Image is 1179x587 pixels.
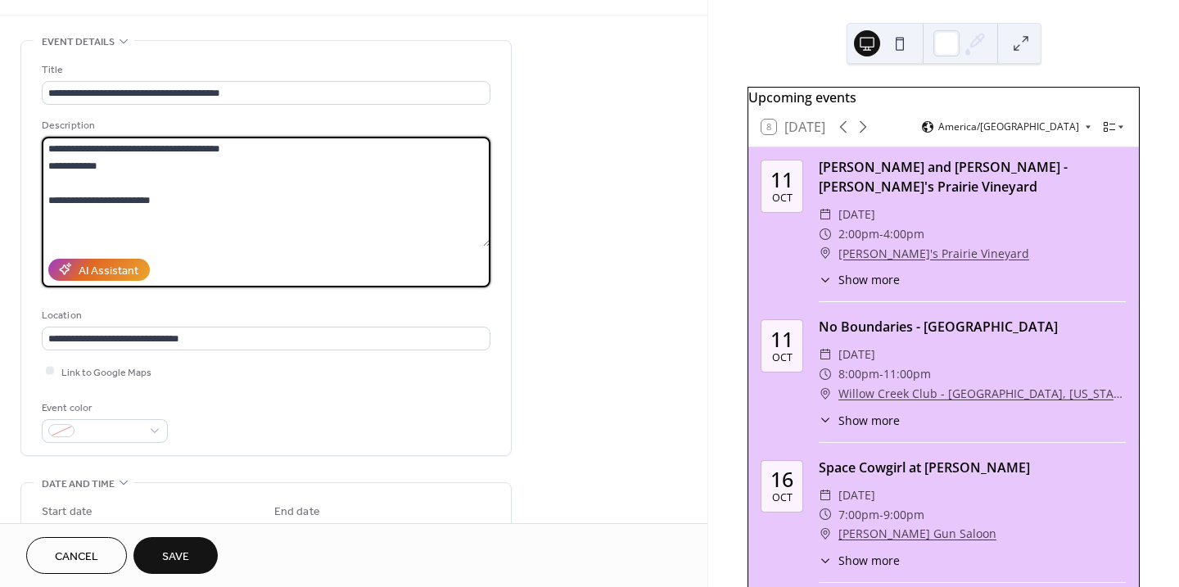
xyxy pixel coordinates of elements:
div: ​ [819,552,832,569]
span: 8:00pm [838,364,879,384]
span: Show more [838,412,900,429]
div: ​ [819,505,832,525]
span: Event details [42,34,115,51]
span: Show more [838,271,900,288]
div: ​ [819,364,832,384]
span: Show more [838,552,900,569]
span: Save [162,549,189,566]
a: [PERSON_NAME]'s Prairie Vineyard [838,244,1029,264]
span: Cancel [55,549,98,566]
div: Space Cowgirl at [PERSON_NAME] [819,458,1126,477]
span: Link to Google Maps [61,363,151,381]
div: ​ [819,384,832,404]
div: ​ [819,345,832,364]
span: 4:00pm [883,224,924,244]
button: ​Show more [819,412,900,429]
span: - [879,364,883,384]
span: 2:00pm [838,224,879,244]
span: Date and time [42,476,115,493]
span: 9:00pm [883,505,924,525]
div: Event color [42,400,165,417]
button: Cancel [26,537,127,574]
div: Description [42,117,487,134]
div: [PERSON_NAME] and [PERSON_NAME] - [PERSON_NAME]'s Prairie Vineyard [819,157,1126,196]
div: End date [274,503,320,521]
span: 7:00pm [838,505,879,525]
div: No Boundaries - [GEOGRAPHIC_DATA] [819,317,1126,336]
div: 11 [770,169,793,190]
div: Oct [772,493,793,503]
span: [DATE] [838,485,875,505]
div: Title [42,61,487,79]
div: 16 [770,469,793,490]
button: AI Assistant [48,259,150,281]
div: AI Assistant [79,262,138,279]
div: 11 [770,329,793,350]
div: ​ [819,524,832,544]
span: 11:00pm [883,364,931,384]
div: Upcoming events [748,88,1139,107]
button: ​Show more [819,271,900,288]
a: [PERSON_NAME] Gun Saloon [838,524,996,544]
div: Location [42,307,487,324]
span: - [879,224,883,244]
div: ​ [819,244,832,264]
span: [DATE] [838,345,875,364]
div: ​ [819,412,832,429]
div: ​ [819,271,832,288]
span: [DATE] [838,205,875,224]
div: Oct [772,193,793,204]
div: Start date [42,503,93,521]
div: ​ [819,224,832,244]
button: Save [133,537,218,574]
button: ​Show more [819,552,900,569]
div: ​ [819,485,832,505]
span: - [879,505,883,525]
span: America/[GEOGRAPHIC_DATA] [938,122,1079,132]
div: Oct [772,353,793,363]
a: Willow Creek Club - [GEOGRAPHIC_DATA], [US_STATE] [838,384,1126,404]
div: ​ [819,205,832,224]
